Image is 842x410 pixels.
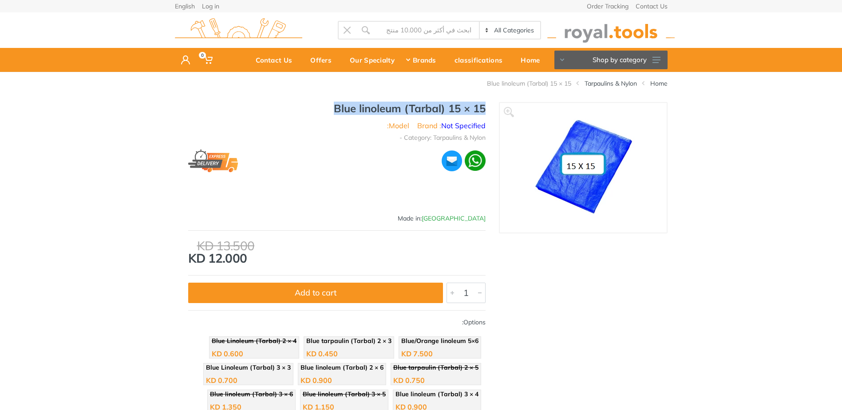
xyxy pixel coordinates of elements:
[650,79,668,88] a: Home
[399,336,481,359] a: Blue/Orange linoleum 5×6 7.500 KD
[175,79,668,88] nav: breadcrumb
[393,363,478,371] span: Blue tarpaulin (Tarbal) 2 × 5
[417,120,486,131] li: Brand :
[209,336,299,359] a: Blue Linoleum (Tarbal) 2 × 4 0.600 KD
[197,240,486,252] div: 13.500 KD
[188,250,247,266] font: 12.000 KD
[298,363,386,385] a: Blue linoleum (Tarbal) 2 × 6 0.900 KD
[413,57,436,63] font: Brands
[375,21,479,39] input: Site search
[306,350,338,357] div: 0.450 KD
[188,283,443,303] button: Add to cart
[304,336,394,359] a: Blue tarpaulin (Tarbal) 2 × 3 0.450 KD
[443,51,509,69] div: classifications
[300,377,332,384] div: 0.900 KD
[554,51,668,69] button: Shop by category
[298,48,338,72] a: Offers
[399,133,486,142] li: Category: Tarpaulins & Nylon -
[593,55,647,64] font: Shop by category
[443,48,509,72] a: classifications
[441,121,486,130] a: Not Specified
[202,3,219,9] a: Log in
[210,390,293,398] span: Blue linoleum (Tarbal) 3 × 6
[212,350,243,357] div: 0.600 KD
[528,112,639,223] img: Royal Tools - مشمع أزرق (طربال) 15 × 15
[479,22,540,39] select: Category
[244,51,298,69] div: Contact Us
[212,337,296,345] span: Blue Linoleum (Tarbal) 2 × 4
[401,337,478,345] span: Blue/Orange linoleum 5×6
[509,51,546,69] div: Home
[585,79,637,88] a: Tarpaulins & Nylon
[393,377,425,384] div: 0.750 KD
[175,18,302,43] img: royal.tools Logo
[387,120,409,131] li: Model:
[188,102,486,115] h1: Blue linoleum (Tarbal) 15 × 15
[338,48,401,72] a: Our Specialty
[298,51,338,69] div: Offers
[465,150,485,171] img: wa.webp
[203,363,293,385] a: Blue Linoleum (Tarbal) 3 × 3 0.700 KD
[398,214,486,222] font: Made in:
[188,150,239,172] img: express.png
[441,150,463,172] img: ma.webp
[206,377,237,384] div: 0.700 KD
[196,48,219,72] a: 0
[188,192,215,214] img: Undefined
[306,337,391,345] span: Blue tarpaulin (Tarbal) 2 × 3
[462,318,486,326] font: Options:
[338,51,401,69] div: Our Specialty
[199,52,206,59] span: 0
[422,214,486,222] span: [GEOGRAPHIC_DATA]
[509,48,546,72] a: Home
[547,18,675,43] img: royal.tools Logo
[401,350,433,357] div: 7.500 KD
[206,363,291,371] span: Blue Linoleum (Tarbal) 3 × 3
[391,363,481,385] a: Blue tarpaulin (Tarbal) 2 × 5 0.750 KD
[636,3,668,9] a: Contact Us
[395,390,478,398] span: Blue linoleum (Tarbal) 3 × 4
[303,390,386,398] span: Blue linoleum (Tarbal) 3 × 5
[587,3,629,9] a: Order Tracking
[175,3,195,9] a: English
[244,48,298,72] a: Contact Us
[300,363,383,371] span: Blue linoleum (Tarbal) 2 × 6
[474,79,571,88] li: Blue linoleum (Tarbal) 15 × 15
